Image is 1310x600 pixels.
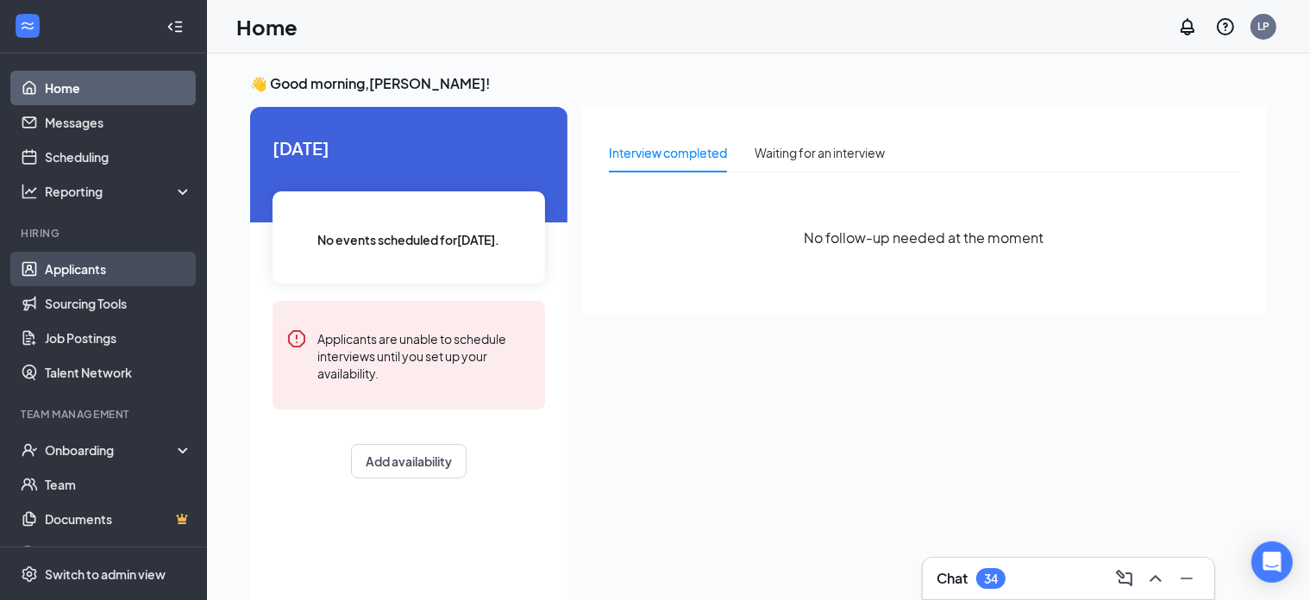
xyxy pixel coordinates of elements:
[1177,16,1198,37] svg: Notifications
[21,407,189,422] div: Team Management
[45,252,192,286] a: Applicants
[21,566,38,583] svg: Settings
[937,569,968,588] h3: Chat
[21,183,38,200] svg: Analysis
[45,286,192,321] a: Sourcing Tools
[45,105,192,140] a: Messages
[1114,568,1135,589] svg: ComposeMessage
[1142,565,1169,592] button: ChevronUp
[21,226,189,241] div: Hiring
[1251,541,1293,583] div: Open Intercom Messenger
[166,18,184,35] svg: Collapse
[45,566,166,583] div: Switch to admin view
[45,441,178,459] div: Onboarding
[273,134,545,161] span: [DATE]
[45,355,192,390] a: Talent Network
[805,227,1044,248] span: No follow-up needed at the moment
[351,444,467,478] button: Add availability
[317,328,531,382] div: Applicants are unable to schedule interviews until you set up your availability.
[21,441,38,459] svg: UserCheck
[45,536,192,571] a: SurveysCrown
[609,143,727,162] div: Interview completed
[1257,19,1269,34] div: LP
[755,143,885,162] div: Waiting for an interview
[1173,565,1200,592] button: Minimize
[286,328,307,349] svg: Error
[318,230,500,249] span: No events scheduled for [DATE] .
[45,321,192,355] a: Job Postings
[45,502,192,536] a: DocumentsCrown
[45,467,192,502] a: Team
[1176,568,1197,589] svg: Minimize
[984,572,998,586] div: 34
[1145,568,1166,589] svg: ChevronUp
[45,183,193,200] div: Reporting
[250,74,1267,93] h3: 👋 Good morning, [PERSON_NAME] !
[45,140,192,174] a: Scheduling
[236,12,298,41] h1: Home
[45,71,192,105] a: Home
[1215,16,1236,37] svg: QuestionInfo
[19,17,36,34] svg: WorkstreamLogo
[1111,565,1138,592] button: ComposeMessage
